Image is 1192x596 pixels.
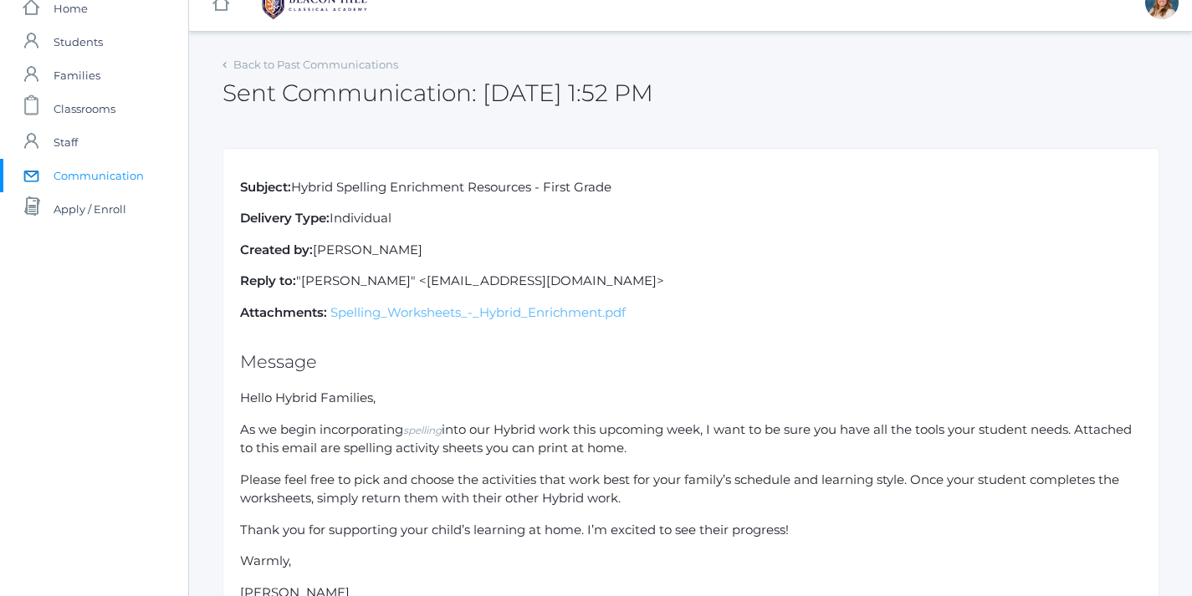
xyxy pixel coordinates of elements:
[240,178,1142,197] p: Hybrid Spelling Enrichment Resources - First Grade
[240,273,296,288] strong: Reply to:
[233,58,398,71] a: Back to Past Communications
[240,389,1142,408] p: Hello Hybrid Families,
[240,209,1142,228] p: Individual
[240,552,1142,571] p: Warmly,
[223,80,653,106] h2: Sent Communication: [DATE] 1:52 PM
[240,272,1142,291] p: "[PERSON_NAME]" <[EMAIL_ADDRESS][DOMAIN_NAME]>
[54,92,115,125] span: Classrooms
[54,59,100,92] span: Families
[54,25,103,59] span: Students
[240,241,1142,260] p: [PERSON_NAME]
[54,125,78,159] span: Staff
[240,352,1142,371] h2: Message
[240,471,1142,508] p: Please feel free to pick and choose the activities that work best for your family’s schedule and ...
[240,304,327,320] strong: Attachments:
[240,521,1142,540] p: Thank you for supporting your child’s learning at home. I’m excited to see their progress!
[240,242,313,257] strong: Created by:
[240,420,1142,458] p: As we begin incorporating into our Hybrid work this upcoming week, I want to be sure you have all...
[240,179,291,195] strong: Subject:
[240,210,330,226] strong: Delivery Type:
[403,424,442,436] em: spelling
[54,192,126,226] span: Apply / Enroll
[54,159,144,192] span: Communication
[330,304,626,320] a: Spelling_Worksheets_-_Hybrid_Enrichment.pdf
